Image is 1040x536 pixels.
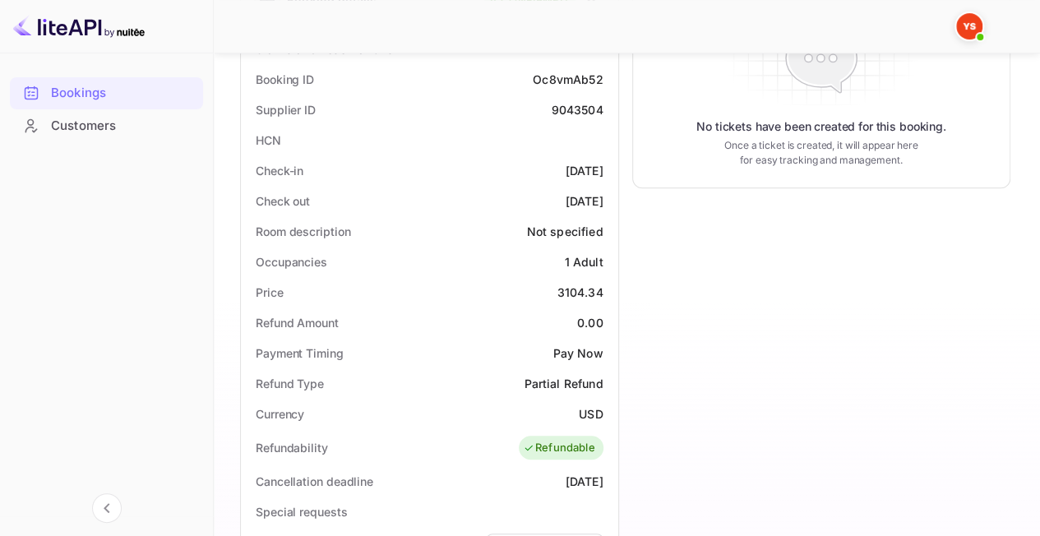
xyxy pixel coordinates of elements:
div: Bookings [10,77,203,109]
img: Yandex Support [956,13,982,39]
div: Room description [256,223,350,240]
div: [DATE] [566,192,603,210]
div: Partial Refund [524,375,603,392]
div: Booking ID [256,71,314,88]
div: Special requests [256,503,347,520]
div: HCN [256,132,281,149]
img: LiteAPI logo [13,13,145,39]
a: Bookings [10,77,203,108]
div: Price [256,284,284,301]
div: Cancellation deadline [256,473,373,490]
div: 0.00 [577,314,603,331]
a: Customers [10,110,203,141]
div: Currency [256,405,304,423]
div: Check-in [256,162,303,179]
div: Customers [51,117,195,136]
div: 1 Adult [564,253,603,270]
div: Refundability [256,439,328,456]
button: Collapse navigation [92,493,122,523]
div: Pay Now [552,344,603,362]
div: Oc8vmAb52 [533,71,603,88]
div: Occupancies [256,253,327,270]
div: Refund Type [256,375,324,392]
div: 9043504 [551,101,603,118]
div: Refund Amount [256,314,339,331]
div: Check out [256,192,310,210]
div: [DATE] [566,473,603,490]
div: Refundable [523,440,595,456]
div: Supplier ID [256,101,316,118]
div: 3104.34 [557,284,603,301]
div: Not specified [527,223,603,240]
div: USD [579,405,603,423]
p: Once a ticket is created, it will appear here for easy tracking and management. [721,138,921,168]
div: [DATE] [566,162,603,179]
p: No tickets have been created for this booking. [696,118,946,135]
div: Customers [10,110,203,142]
div: Payment Timing [256,344,344,362]
div: Bookings [51,84,195,103]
